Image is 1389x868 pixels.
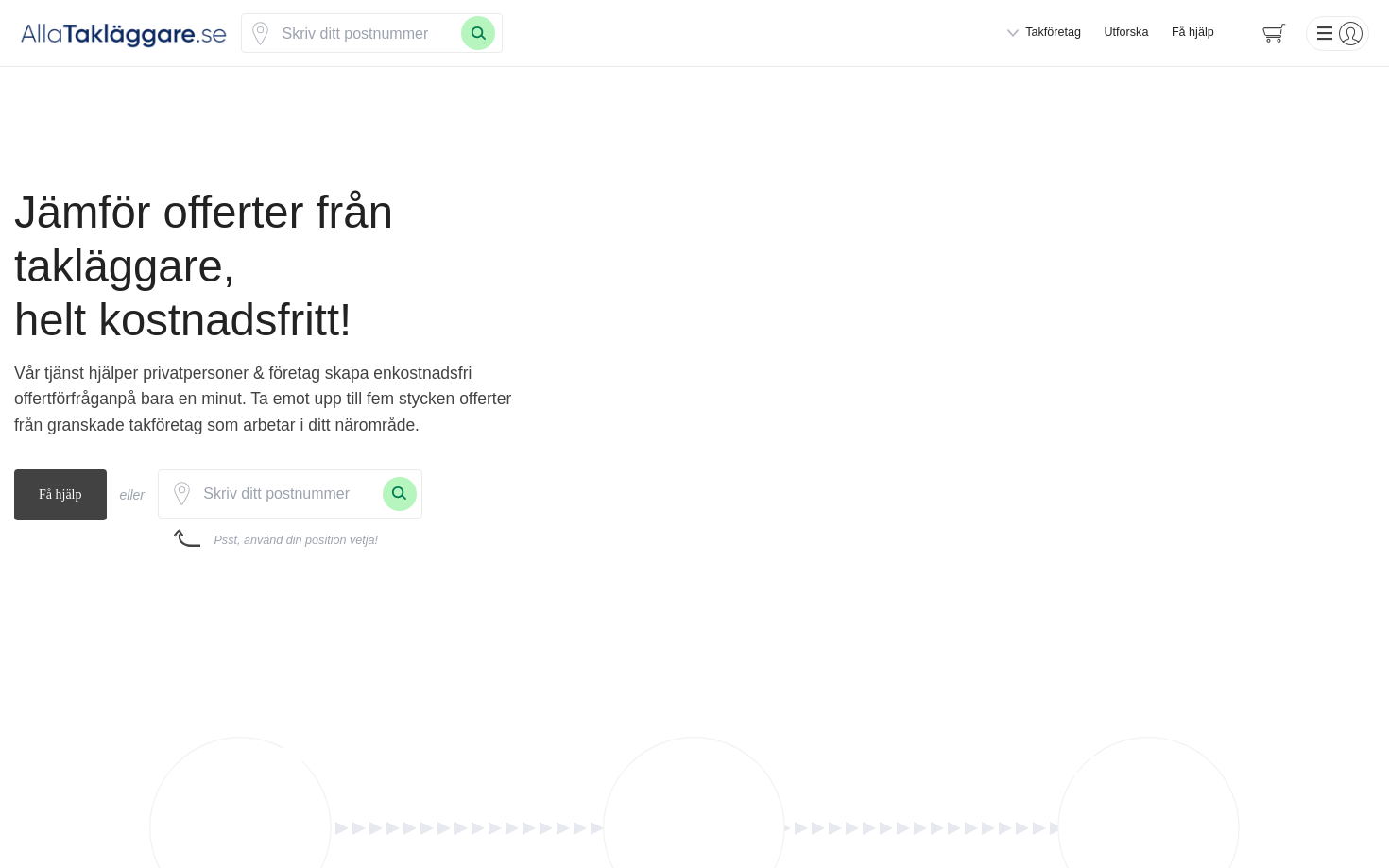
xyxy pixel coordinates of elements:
[170,482,194,505] svg: Pin / Karta
[14,361,514,447] p: Vår tjänst hjälper privatpersoner & företag skapa en på bara en minut. Ta emot upp till fem styck...
[249,22,272,45] span: Klicka för att använda din position.
[1249,17,1299,50] span: navigation-cart
[272,14,461,52] input: Skriv ditt postnummer
[120,485,145,505] div: eller
[14,186,570,360] h1: Jämför offerter från takläggare, helt kostnadsfritt!
[461,16,495,50] button: Sök med postnummer
[249,22,272,45] svg: Pin / Karta
[20,18,228,49] img: Alla Takläggare
[1025,25,1081,42] span: Takföretag
[170,482,194,505] span: Klicka för att använda din position.
[1172,25,1214,42] span: Få hjälp
[383,477,417,511] button: Sök med postnummer
[194,475,383,513] input: Skriv ditt postnummer
[14,469,107,520] span: Få hjälp
[214,533,378,550] div: Psst, använd din position vetja!
[1105,25,1149,42] a: Utforska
